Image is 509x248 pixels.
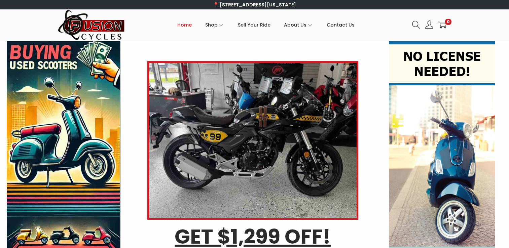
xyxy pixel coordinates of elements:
a: 0 [438,21,446,29]
span: Contact Us [327,16,355,33]
a: Contact Us [327,10,355,40]
span: Sell Your Ride [238,16,270,33]
span: Shop [205,16,218,33]
a: About Us [284,10,313,40]
span: About Us [284,16,306,33]
a: 📍 [STREET_ADDRESS][US_STATE] [213,1,296,8]
span: Home [177,16,192,33]
a: Sell Your Ride [238,10,270,40]
nav: Primary navigation [125,10,407,40]
img: Woostify retina logo [58,9,125,41]
a: Shop [205,10,224,40]
a: Home [177,10,192,40]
